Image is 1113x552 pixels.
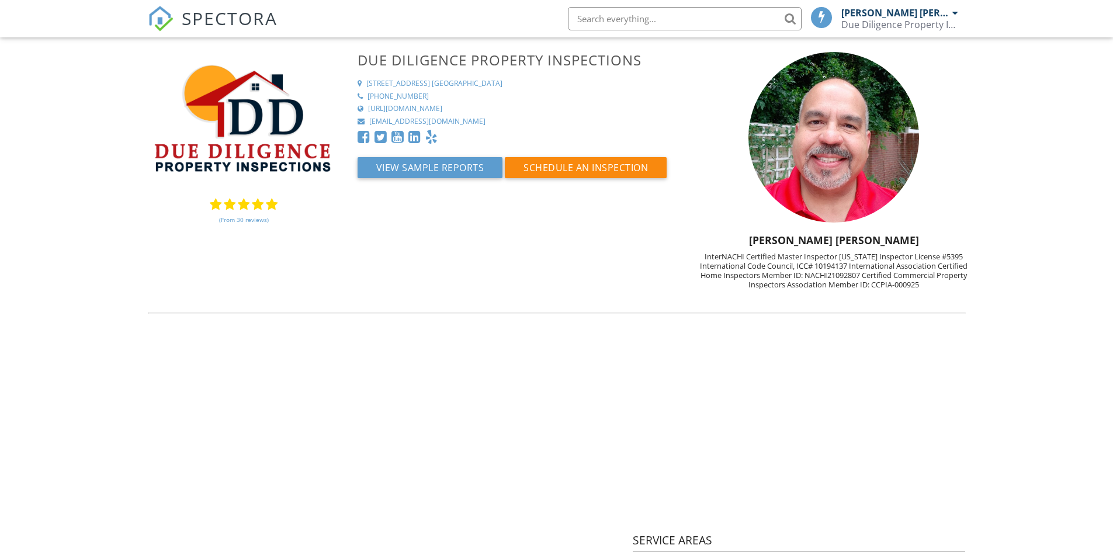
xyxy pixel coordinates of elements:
a: [EMAIL_ADDRESS][DOMAIN_NAME] [358,117,688,127]
img: The Best Home Inspection Software - Spectora [148,6,174,32]
h3: Due Diligence Property Inspections [358,52,688,68]
div: [STREET_ADDRESS] [366,79,430,89]
input: Search everything... [568,7,802,30]
button: View Sample Reports [358,157,503,178]
div: [GEOGRAPHIC_DATA] [432,79,502,89]
a: [URL][DOMAIN_NAME] [358,104,688,114]
div: Due Diligence Property Inspections [841,19,958,30]
a: [STREET_ADDRESS] [GEOGRAPHIC_DATA] [358,79,688,89]
div: [PERSON_NAME] [PERSON_NAME] [841,7,949,19]
img: new_profile_pic_head_shot_rotated_right_2.jpg [748,52,919,223]
a: View Sample Reports [358,165,505,178]
a: (From 30 reviews) [219,210,269,230]
a: [PHONE_NUMBER] [358,92,688,102]
div: InterNACHI Certified Master Inspector [US_STATE] Inspector License #5395 International Code Counc... [695,252,973,289]
a: SPECTORA [148,16,278,40]
a: Schedule an Inspection [505,165,667,178]
div: [EMAIL_ADDRESS][DOMAIN_NAME] [369,117,486,127]
div: [PHONE_NUMBER] [367,92,429,102]
h5: [PERSON_NAME] [PERSON_NAME] [695,234,973,246]
button: Schedule an Inspection [505,157,667,178]
img: Small_File_Due_Diligence_Property_Inspections_Logo_%281%29.png [148,52,339,192]
span: SPECTORA [182,6,278,30]
div: [URL][DOMAIN_NAME] [368,104,442,114]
